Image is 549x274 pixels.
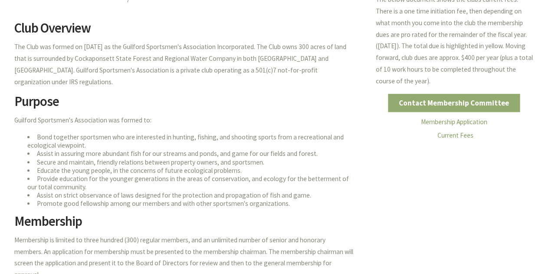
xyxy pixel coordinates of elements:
[388,94,520,112] a: Contact Membership Committee
[14,215,354,234] h2: Membership
[14,95,354,115] h2: Purpose
[421,118,487,126] a: Membership Application
[27,175,354,191] li: Provide education for the younger generations in the areas of conservation, and ecology for the b...
[27,191,354,199] li: Assist on strict observance of laws designed for the protection and propagation of fish and game.
[14,21,354,41] h2: Club Overview
[27,133,354,149] li: Bond together sportsmen who are interested in hunting, fishing, and shooting sports from a recrea...
[27,149,354,158] li: Assist in assuring more abundant fish for our streams and ponds, and game for our fields and forest.
[27,158,354,166] li: Secure and maintain, friendly relations between property owners, and sportsmen.
[27,199,354,208] li: Promote good fellowship among our members and with other sportsmen's organizations.
[27,166,354,175] li: Educate the young people, in the concerns of future ecological problems.
[14,41,354,88] p: The Club was formed on [DATE] as the Guilford Sportsmen's Association Incorporated. The Club owns...
[437,131,473,139] a: Current Fees
[14,115,354,126] p: Guilford Sportsmen's Association was formed to:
